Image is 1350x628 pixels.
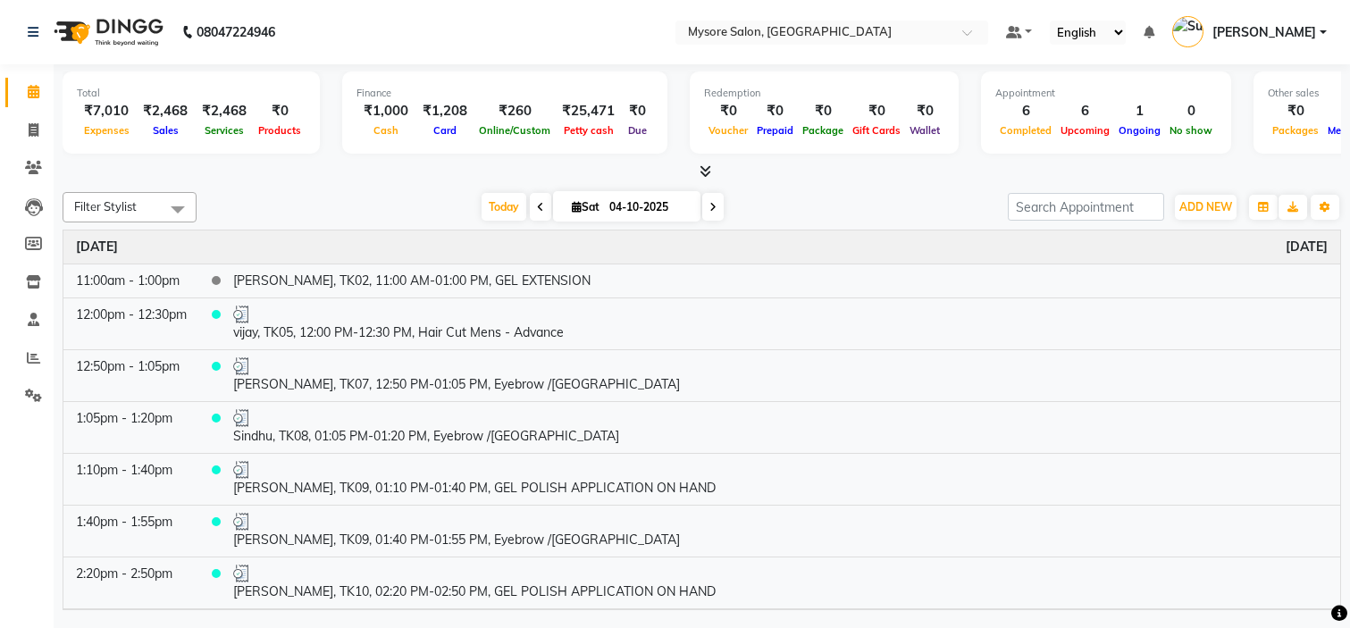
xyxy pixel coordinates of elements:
[622,101,653,121] div: ₹0
[1165,124,1217,137] span: No show
[200,124,248,137] span: Services
[995,101,1056,121] div: 6
[254,101,306,121] div: ₹0
[76,238,118,256] a: October 4, 2025
[63,401,199,453] td: 1:05pm - 1:20pm
[356,86,653,101] div: Finance
[1165,101,1217,121] div: 0
[63,349,199,401] td: 12:50pm - 1:05pm
[798,101,848,121] div: ₹0
[905,124,944,137] span: Wallet
[848,124,905,137] span: Gift Cards
[429,124,461,137] span: Card
[559,124,618,137] span: Petty cash
[624,124,651,137] span: Due
[46,7,168,57] img: logo
[1268,124,1323,137] span: Packages
[221,349,1340,401] td: [PERSON_NAME], TK07, 12:50 PM-01:05 PM, Eyebrow /[GEOGRAPHIC_DATA]
[752,101,798,121] div: ₹0
[77,86,306,101] div: Total
[63,453,199,505] td: 1:10pm - 1:40pm
[752,124,798,137] span: Prepaid
[415,101,474,121] div: ₹1,208
[254,124,306,137] span: Products
[1008,193,1164,221] input: Search Appointment
[63,264,199,297] td: 11:00am - 1:00pm
[704,86,944,101] div: Redemption
[221,297,1340,349] td: vijay, TK05, 12:00 PM-12:30 PM, Hair Cut Mens - Advance
[482,193,526,221] span: Today
[148,124,183,137] span: Sales
[221,264,1340,297] td: [PERSON_NAME], TK02, 11:00 AM-01:00 PM, GEL EXTENSION
[195,101,254,121] div: ₹2,468
[1212,23,1316,42] span: [PERSON_NAME]
[221,453,1340,505] td: [PERSON_NAME], TK09, 01:10 PM-01:40 PM, GEL POLISH APPLICATION ON HAND
[848,101,905,121] div: ₹0
[1056,124,1114,137] span: Upcoming
[1056,101,1114,121] div: 6
[221,557,1340,608] td: [PERSON_NAME], TK10, 02:20 PM-02:50 PM, GEL POLISH APPLICATION ON HAND
[905,101,944,121] div: ₹0
[63,297,199,349] td: 12:00pm - 12:30pm
[221,505,1340,557] td: [PERSON_NAME], TK09, 01:40 PM-01:55 PM, Eyebrow /[GEOGRAPHIC_DATA]
[80,124,134,137] span: Expenses
[1114,101,1165,121] div: 1
[704,101,752,121] div: ₹0
[74,199,137,214] span: Filter Stylist
[474,124,555,137] span: Online/Custom
[1286,238,1328,256] a: October 4, 2025
[369,124,403,137] span: Cash
[221,401,1340,453] td: Sindhu, TK08, 01:05 PM-01:20 PM, Eyebrow /[GEOGRAPHIC_DATA]
[474,101,555,121] div: ₹260
[356,101,415,121] div: ₹1,000
[995,86,1217,101] div: Appointment
[995,124,1056,137] span: Completed
[704,124,752,137] span: Voucher
[604,194,693,221] input: 2025-10-04
[1114,124,1165,137] span: Ongoing
[63,230,1340,264] th: October 4, 2025
[63,557,199,608] td: 2:20pm - 2:50pm
[77,101,136,121] div: ₹7,010
[1172,16,1203,47] img: Sumaiya Banu
[197,7,275,57] b: 08047224946
[555,101,622,121] div: ₹25,471
[1179,200,1232,214] span: ADD NEW
[567,200,604,214] span: Sat
[1175,195,1237,220] button: ADD NEW
[1268,101,1323,121] div: ₹0
[136,101,195,121] div: ₹2,468
[798,124,848,137] span: Package
[63,505,199,557] td: 1:40pm - 1:55pm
